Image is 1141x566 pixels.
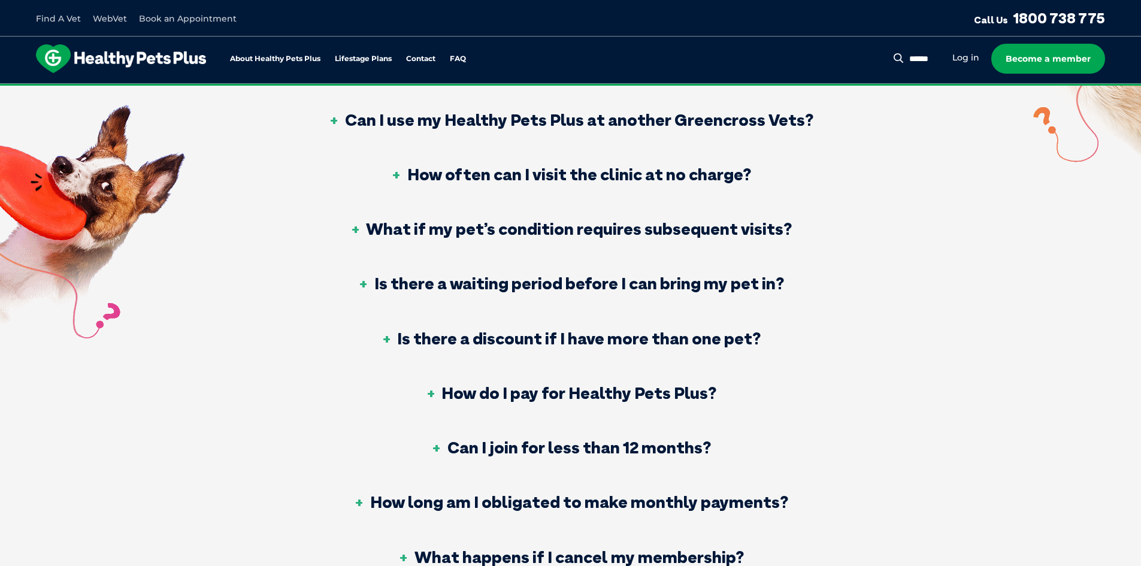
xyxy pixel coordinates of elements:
h3: How often can I visit the clinic at no charge? [391,166,751,183]
h3: Is there a waiting period before I can bring my pet in? [358,275,784,292]
h3: Can I join for less than 12 months? [431,439,711,456]
a: Become a member [991,44,1105,74]
h3: What happens if I cancel my membership? [398,549,744,565]
h3: Is there a discount if I have more than one pet? [380,330,761,347]
h3: What if my pet’s condition requires subsequent visits? [349,220,792,237]
button: Search [891,52,906,64]
a: Contact [406,55,435,63]
h3: Can I use my Healthy Pets Plus at another Greencross Vets? [328,111,813,128]
span: Call Us [974,14,1008,26]
a: Log in [952,52,979,63]
h3: How long am I obligated to make monthly payments? [353,494,788,510]
a: WebVet [93,13,127,24]
a: Book an Appointment [139,13,237,24]
a: Lifestage Plans [335,55,392,63]
a: About Healthy Pets Plus [230,55,320,63]
img: hpp-logo [36,44,206,73]
a: Call Us1800 738 775 [974,9,1105,27]
a: FAQ [450,55,466,63]
span: Proactive, preventative wellness program designed to keep your pet healthier and happier for longer [347,84,794,95]
a: Find A Vet [36,13,81,24]
h3: How do I pay for Healthy Pets Plus? [425,385,716,401]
